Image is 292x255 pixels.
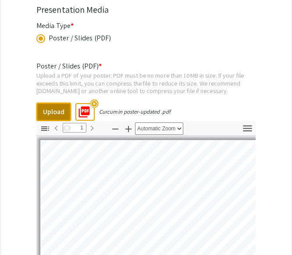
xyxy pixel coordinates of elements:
[75,103,88,116] mat-icon: picture_as_pdf
[36,21,74,30] mat-label: Media Type
[99,108,171,115] div: Curcumin poster-updated .pdf
[49,33,111,43] div: Poster / Slides (PDF)
[7,215,37,248] iframe: Chat
[38,122,53,135] button: Toggle Sidebar
[90,99,98,108] mat-icon: highlight_off
[63,123,86,133] input: Page
[36,103,71,121] button: Upload
[36,61,102,71] mat-label: Poster / Slides (PDF)
[240,122,255,135] button: Tools
[36,72,256,95] div: Upload a PDF of your poster. PDF must be no more than 10MB in size. If your file exceeds this lim...
[85,122,100,134] button: Next Page
[135,122,183,135] select: Zoom
[36,3,256,16] div: Presentation Media
[121,122,136,135] button: Zoom In
[49,122,64,134] button: Previous Page
[108,122,123,135] button: Zoom Out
